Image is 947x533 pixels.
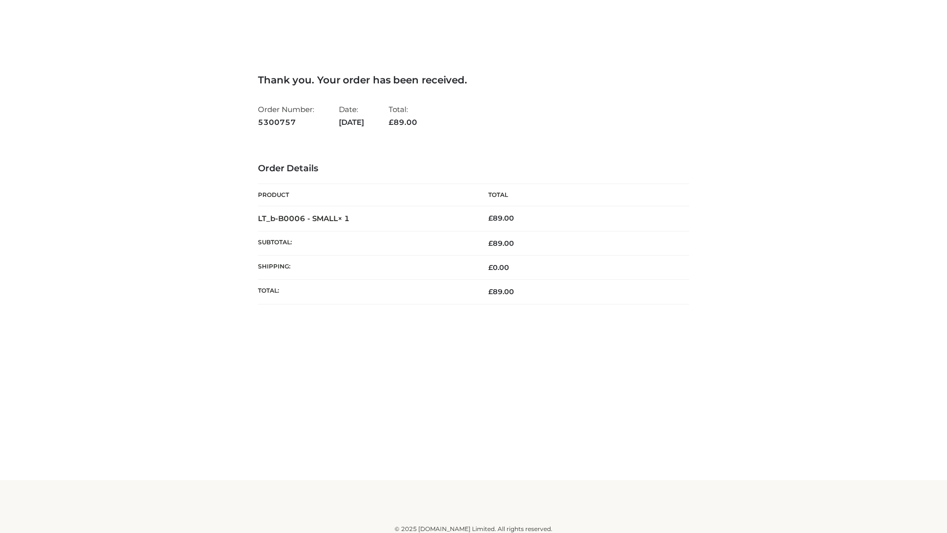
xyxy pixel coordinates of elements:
[258,184,473,206] th: Product
[258,214,350,223] strong: LT_b-B0006 - SMALL
[389,117,394,127] span: £
[488,263,493,272] span: £
[488,214,493,223] span: £
[488,214,514,223] bdi: 89.00
[389,117,417,127] span: 89.00
[338,214,350,223] strong: × 1
[339,101,364,131] li: Date:
[258,101,314,131] li: Order Number:
[258,116,314,129] strong: 5300757
[473,184,689,206] th: Total
[258,280,473,304] th: Total:
[258,163,689,174] h3: Order Details
[488,287,514,296] span: 89.00
[258,231,473,255] th: Subtotal:
[488,287,493,296] span: £
[389,101,417,131] li: Total:
[258,74,689,86] h3: Thank you. Your order has been received.
[488,239,514,248] span: 89.00
[258,256,473,280] th: Shipping:
[488,263,509,272] bdi: 0.00
[339,116,364,129] strong: [DATE]
[488,239,493,248] span: £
